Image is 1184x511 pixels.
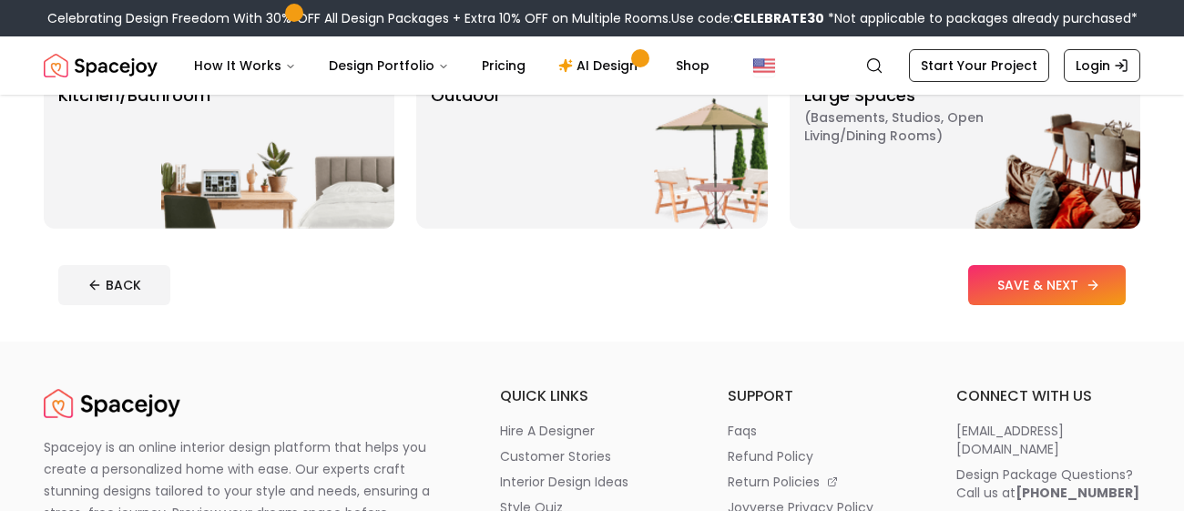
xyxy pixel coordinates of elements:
[1064,49,1140,82] a: Login
[671,9,824,27] span: Use code:
[956,465,1139,502] div: Design Package Questions? Call us at
[804,108,1032,145] span: ( Basements, Studios, Open living/dining rooms )
[179,47,724,84] nav: Main
[500,422,684,440] a: hire a designer
[968,265,1126,305] button: SAVE & NEXT
[500,447,684,465] a: customer stories
[179,47,311,84] button: How It Works
[1016,484,1139,502] b: [PHONE_NUMBER]
[467,47,540,84] a: Pricing
[431,83,501,214] p: Outdoor
[733,9,824,27] b: CELEBRATE30
[728,447,912,465] a: refund policy
[500,422,595,440] p: hire a designer
[728,473,912,491] a: return policies
[58,265,170,305] button: BACK
[753,55,775,77] img: United States
[58,83,210,214] p: Kitchen/Bathroom
[909,49,1049,82] a: Start Your Project
[500,385,684,407] h6: quick links
[44,385,180,422] a: Spacejoy
[161,68,394,229] img: Kitchen/Bathroom *Euphoria Only
[907,68,1140,229] img: Large Spaces *Euphoria Only
[728,385,912,407] h6: support
[804,83,1032,214] p: Large Spaces
[314,47,464,84] button: Design Portfolio
[44,385,180,422] img: Spacejoy Logo
[500,473,684,491] a: interior design ideas
[500,473,628,491] p: interior design ideas
[956,465,1140,502] a: Design Package Questions?Call us at[PHONE_NUMBER]
[956,422,1140,458] a: [EMAIL_ADDRESS][DOMAIN_NAME]
[544,47,658,84] a: AI Design
[824,9,1138,27] span: *Not applicable to packages already purchased*
[535,68,768,229] img: Outdoor
[44,47,158,84] img: Spacejoy Logo
[728,422,912,440] a: faqs
[500,447,611,465] p: customer stories
[44,36,1140,95] nav: Global
[728,422,757,440] p: faqs
[728,473,820,491] p: return policies
[728,447,813,465] p: refund policy
[661,47,724,84] a: Shop
[44,47,158,84] a: Spacejoy
[47,9,1138,27] div: Celebrating Design Freedom With 30% OFF All Design Packages + Extra 10% OFF on Multiple Rooms.
[956,385,1140,407] h6: connect with us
